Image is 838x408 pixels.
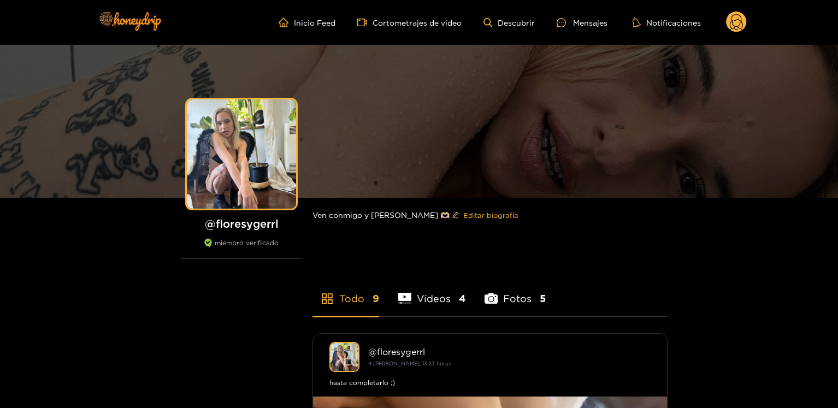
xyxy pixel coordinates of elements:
[215,239,279,246] font: miembro verificado
[629,17,704,28] button: Notificaciones
[646,19,701,27] font: Notificaciones
[498,19,535,27] font: Descubrir
[373,293,379,304] font: 9
[483,18,535,27] a: Descubrir
[357,17,462,27] a: Cortometrajes de vídeo
[357,17,373,27] span: cámara de vídeo
[294,19,335,27] font: Inicio Feed
[205,217,279,229] font: @floresygerrl
[329,379,395,386] font: hasta completarlo ;)
[463,211,518,219] font: Editar biografía
[450,206,521,224] button: editarEditar biografía
[321,292,334,305] span: tienda de aplicaciones
[368,360,451,366] font: 9 [PERSON_NAME], 13:23 horas
[452,211,459,220] span: editar
[459,293,465,304] font: 4
[417,293,451,304] font: Vídeos
[279,17,335,27] a: Inicio Feed
[329,342,359,372] img: floresandgerrl
[540,293,546,304] font: 5
[368,347,425,357] font: @floresygerrl
[312,211,450,219] font: Ven conmigo y [PERSON_NAME] 🫶🏼
[339,293,364,304] font: Todo
[373,19,462,27] font: Cortometrajes de vídeo
[503,293,532,304] font: Fotos
[279,17,294,27] span: hogar
[573,19,607,27] font: Mensajes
